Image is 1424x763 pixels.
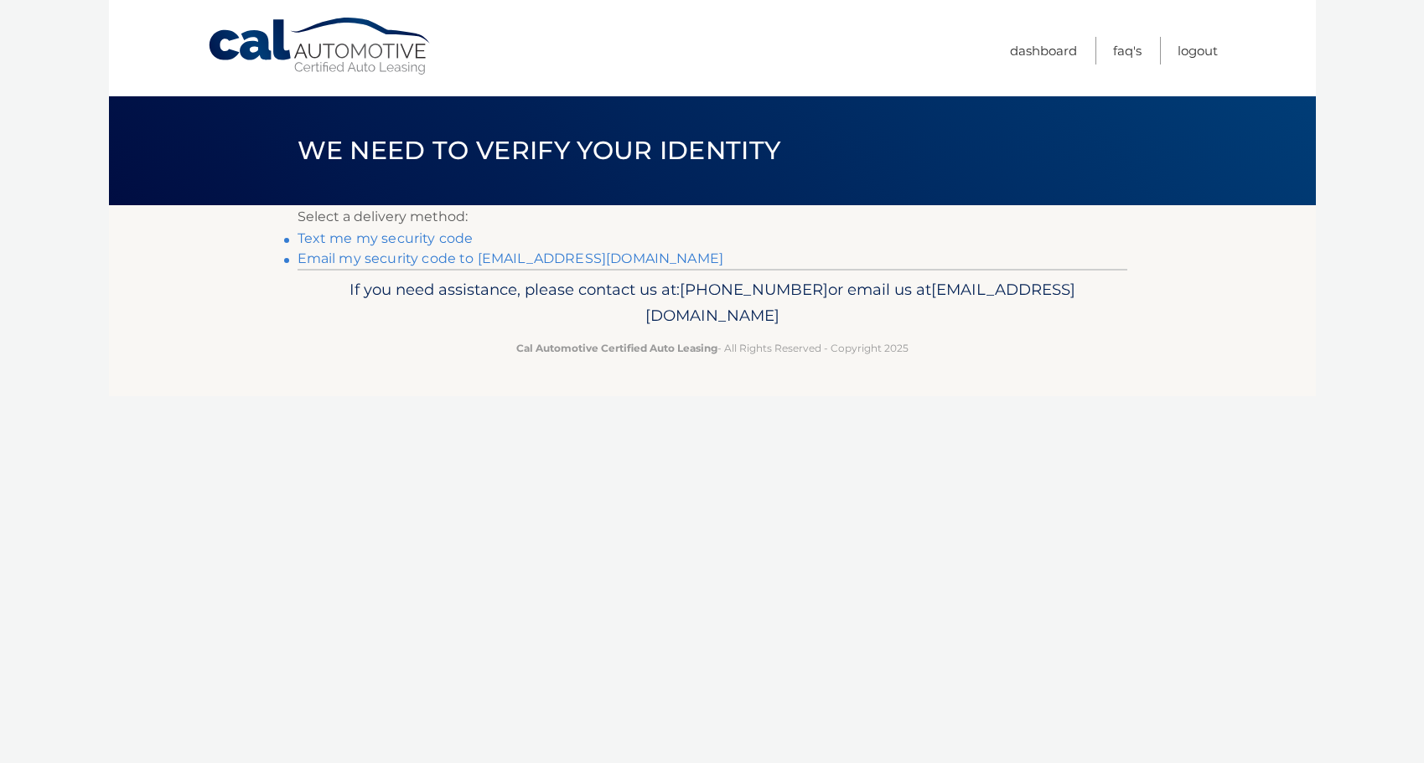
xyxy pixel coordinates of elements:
span: We need to verify your identity [298,135,781,166]
strong: Cal Automotive Certified Auto Leasing [516,342,717,354]
span: [PHONE_NUMBER] [680,280,828,299]
p: Select a delivery method: [298,205,1127,229]
a: FAQ's [1113,37,1142,64]
a: Logout [1178,37,1218,64]
a: Dashboard [1010,37,1077,64]
a: Email my security code to [EMAIL_ADDRESS][DOMAIN_NAME] [298,250,724,266]
p: If you need assistance, please contact us at: or email us at [308,276,1116,330]
p: - All Rights Reserved - Copyright 2025 [308,339,1116,357]
a: Text me my security code [298,230,474,246]
a: Cal Automotive [207,17,433,76]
